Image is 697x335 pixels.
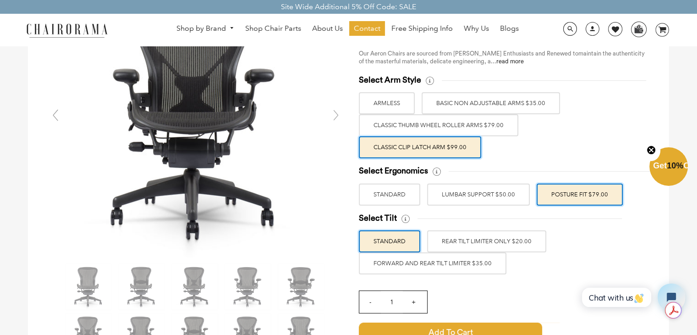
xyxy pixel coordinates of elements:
span: Blogs [500,24,519,33]
span: Contact [354,24,380,33]
span: Select Ergonomics [359,166,428,176]
img: Herman Miller Classic Aeron Chair | Black | Size C - chairorama [119,264,165,310]
label: POSTURE FIT $79.00 [537,184,623,206]
a: Why Us [459,21,494,36]
span: Select Tilt [359,213,397,223]
a: read more [496,58,524,64]
img: Herman Miller Classic Aeron Chair | Black | Size C - chairorama [278,264,324,310]
a: Blogs [495,21,523,36]
label: LUMBAR SUPPORT $50.00 [427,184,530,206]
img: WhatsApp_Image_2024-07-12_at_16.23.01.webp [631,22,646,36]
span: Get Off [653,161,695,170]
a: Shop Chair Parts [241,21,306,36]
span: Shop Chair Parts [245,24,301,33]
span: Free Shipping Info [391,24,453,33]
div: Get10%OffClose teaser [649,148,688,187]
label: STANDARD [359,184,420,206]
a: Free Shipping Info [387,21,457,36]
span: 10% [667,161,683,170]
label: FORWARD AND REAR TILT LIMITER $35.00 [359,252,506,274]
span: About Us [312,24,343,33]
img: Herman Miller Classic Aeron Chair | Black | Size C - chairorama [172,264,218,310]
span: Select Arm Style [359,75,421,85]
label: REAR TILT LIMITER ONLY $20.00 [427,230,546,252]
img: Herman Miller Classic Aeron Chair | Black | Size C - chairorama [66,264,111,310]
button: Close teaser [642,140,660,161]
a: About Us [307,21,347,36]
label: BASIC NON ADJUSTABLE ARMS $35.00 [422,92,560,114]
span: Why Us [464,24,489,33]
input: + [402,291,424,313]
label: Classic Thumb Wheel Roller Arms $79.00 [359,114,518,136]
a: Contact [349,21,385,36]
input: - [359,291,381,313]
img: chairorama [21,22,113,38]
img: Herman Miller Classic Aeron Chair | Black | Size C - chairorama [225,264,271,310]
nav: DesktopNavigation [152,21,544,38]
span: Our Aeron Chairs are sourced from [PERSON_NAME] Enthusiasts and Renewed to [359,50,578,56]
label: ARMLESS [359,92,415,114]
iframe: Tidio Chat [572,276,693,319]
label: STANDARD [359,230,420,252]
a: Shop by Brand [172,22,239,36]
label: Classic Clip Latch Arm $99.00 [359,136,481,158]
